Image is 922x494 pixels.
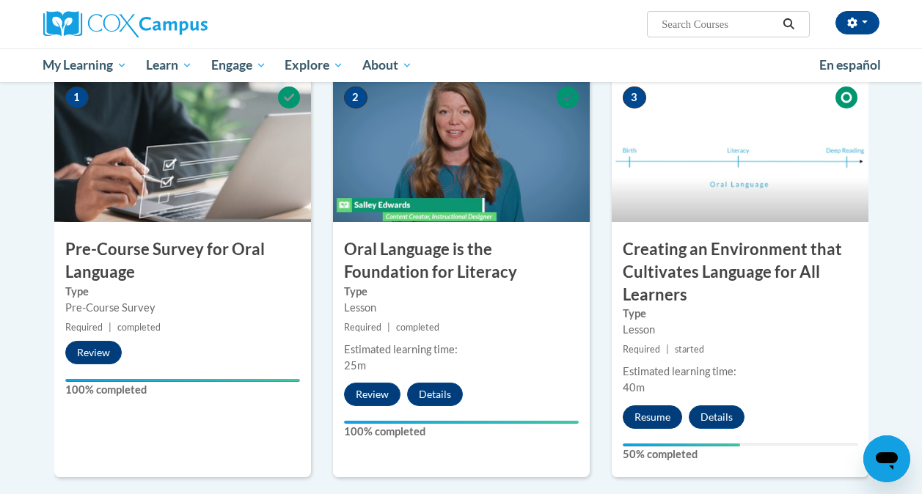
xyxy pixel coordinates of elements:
div: Estimated learning time: [344,342,579,358]
a: About [353,48,422,82]
a: Learn [136,48,202,82]
label: Type [65,284,300,300]
div: Main menu [32,48,890,82]
div: Pre-Course Survey [65,300,300,316]
span: Explore [285,56,343,74]
label: Type [344,284,579,300]
button: Resume [623,405,682,429]
label: 50% completed [623,446,857,462]
iframe: Button to launch messaging window [863,435,910,482]
div: Estimated learning time: [623,364,857,380]
span: started [675,344,704,355]
span: Engage [211,56,266,74]
span: My Learning [43,56,127,74]
span: 40m [623,381,645,394]
button: Details [407,383,463,406]
div: Your progress [623,443,740,446]
span: completed [117,322,161,333]
a: En español [810,50,890,81]
div: Lesson [623,322,857,338]
span: Required [65,322,103,333]
span: completed [396,322,439,333]
span: 25m [344,359,366,372]
span: En español [819,57,881,73]
span: | [666,344,669,355]
button: Review [65,341,122,364]
div: Your progress [344,421,579,424]
a: My Learning [34,48,137,82]
a: Explore [275,48,353,82]
span: | [387,322,390,333]
span: | [109,322,111,333]
span: 2 [344,86,367,108]
span: 3 [623,86,646,108]
div: Lesson [344,300,579,316]
button: Details [689,405,744,429]
input: Search Courses [660,15,778,33]
a: Cox Campus [43,11,307,37]
button: Search [778,15,800,33]
img: Course Image [612,75,868,222]
button: Account Settings [835,11,879,34]
h3: Creating an Environment that Cultivates Language for All Learners [612,238,868,306]
span: Required [623,344,660,355]
label: Type [623,306,857,322]
span: About [362,56,412,74]
a: Engage [202,48,276,82]
img: Course Image [333,75,590,222]
h3: Pre-Course Survey for Oral Language [54,238,311,284]
span: Required [344,322,381,333]
img: Cox Campus [43,11,208,37]
span: 1 [65,86,89,108]
span: Learn [146,56,192,74]
h3: Oral Language is the Foundation for Literacy [333,238,590,284]
label: 100% completed [65,382,300,398]
label: 100% completed [344,424,579,440]
div: Your progress [65,379,300,382]
button: Review [344,383,400,406]
img: Course Image [54,75,311,222]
